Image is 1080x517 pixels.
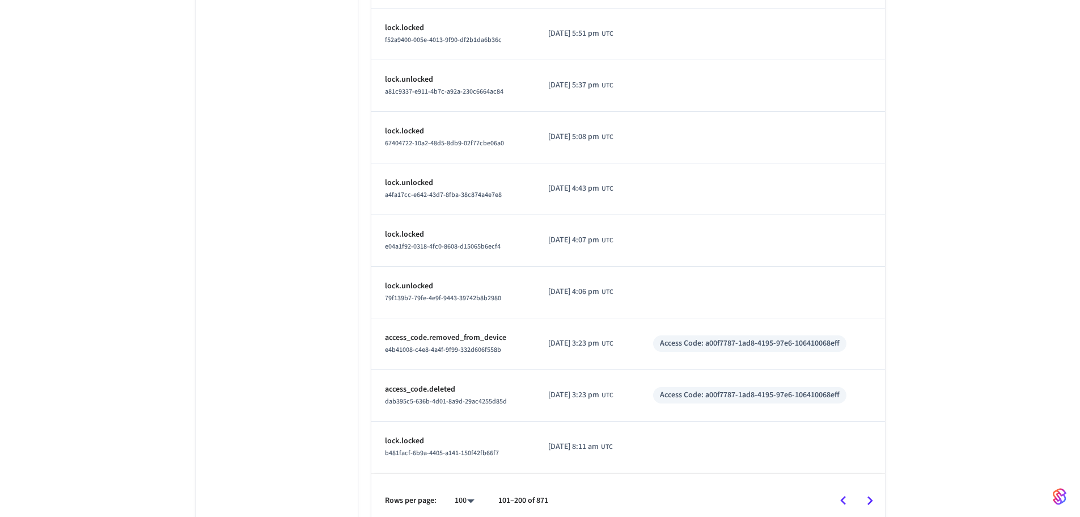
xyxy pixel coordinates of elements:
button: Go to previous page [830,487,857,514]
span: 79f139b7-79fe-4e9f-9443-39742b8b2980 [385,293,501,303]
span: UTC [602,132,613,142]
span: UTC [602,339,613,349]
span: UTC [601,442,613,452]
div: UCT [548,441,613,453]
span: [DATE] 3:23 pm [548,389,599,401]
img: SeamLogoGradient.69752ec5.svg [1053,487,1066,506]
span: UTC [602,390,613,401]
span: e4b41008-c4e8-4a4f-9f99-332d606f558b [385,345,501,355]
div: Access Code: a00f7787-1ad8-4195-97e6-106410068eff [660,338,840,350]
div: UCT [548,389,613,401]
span: UTC [602,29,613,39]
p: lock.unlocked [385,177,522,189]
p: lock.unlocked [385,280,522,292]
div: 100 [450,493,480,509]
span: [DATE] 5:37 pm [548,79,599,91]
span: a81c9337-e911-4b7c-a92a-230c6664ac84 [385,87,503,96]
span: UTC [602,236,613,246]
span: [DATE] 3:23 pm [548,338,599,350]
span: [DATE] 5:08 pm [548,131,599,143]
div: UCT [548,234,613,246]
span: e04a1f92-0318-4fc0-8608-d15065b6ecf4 [385,242,501,251]
span: [DATE] 5:51 pm [548,28,599,40]
span: UTC [602,81,613,91]
div: Access Code: a00f7787-1ad8-4195-97e6-106410068eff [660,389,840,401]
div: UCT [548,286,613,298]
p: 101–200 of 871 [498,495,548,507]
p: access_code.removed_from_device [385,332,522,344]
div: UCT [548,338,613,350]
span: b481facf-6b9a-4405-a141-150f42fb66f7 [385,448,499,458]
p: lock.locked [385,22,522,34]
p: access_code.deleted [385,384,522,396]
span: [DATE] 8:11 am [548,441,599,453]
p: lock.locked [385,125,522,137]
p: lock.unlocked [385,74,522,86]
p: lock.locked [385,229,522,241]
div: UCT [548,131,613,143]
div: UCT [548,183,613,195]
span: UTC [602,184,613,194]
span: [DATE] 4:07 pm [548,234,599,246]
div: UCT [548,79,613,91]
span: UTC [602,287,613,297]
span: 67404722-10a2-48d5-8db9-02f77cbe06a0 [385,138,504,148]
span: [DATE] 4:06 pm [548,286,599,298]
span: a4fa17cc-e642-43d7-8fba-38c874a4e7e8 [385,190,502,200]
span: dab395c5-636b-4d01-8a9d-29ac4255d85d [385,397,507,406]
div: UCT [548,28,613,40]
button: Go to next page [857,487,883,514]
span: [DATE] 4:43 pm [548,183,599,195]
p: lock.locked [385,435,522,447]
span: f52a9400-005e-4013-9f90-df2b1da6b36c [385,35,502,45]
p: Rows per page: [385,495,437,507]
